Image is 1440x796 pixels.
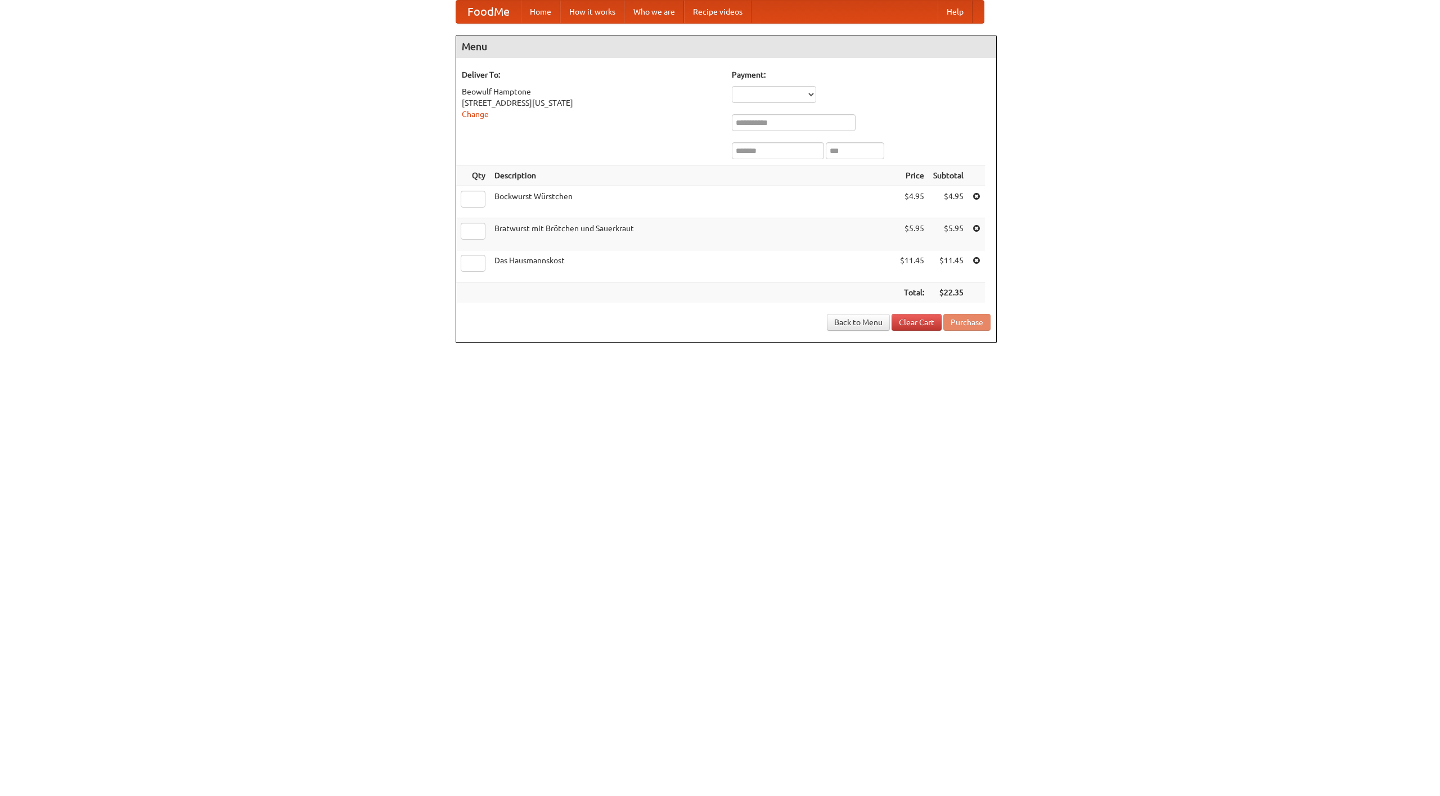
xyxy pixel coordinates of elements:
[895,282,929,303] th: Total:
[943,314,991,331] button: Purchase
[490,250,895,282] td: Das Hausmannskost
[456,35,996,58] h4: Menu
[938,1,973,23] a: Help
[490,165,895,186] th: Description
[456,1,521,23] a: FoodMe
[624,1,684,23] a: Who we are
[490,218,895,250] td: Bratwurst mit Brötchen und Sauerkraut
[462,97,721,109] div: [STREET_ADDRESS][US_STATE]
[895,218,929,250] td: $5.95
[462,86,721,97] div: Beowulf Hamptone
[929,218,968,250] td: $5.95
[490,186,895,218] td: Bockwurst Würstchen
[684,1,751,23] a: Recipe videos
[929,165,968,186] th: Subtotal
[929,250,968,282] td: $11.45
[462,69,721,80] h5: Deliver To:
[521,1,560,23] a: Home
[732,69,991,80] h5: Payment:
[929,282,968,303] th: $22.35
[895,250,929,282] td: $11.45
[462,110,489,119] a: Change
[456,165,490,186] th: Qty
[827,314,890,331] a: Back to Menu
[895,186,929,218] td: $4.95
[895,165,929,186] th: Price
[892,314,942,331] a: Clear Cart
[929,186,968,218] td: $4.95
[560,1,624,23] a: How it works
